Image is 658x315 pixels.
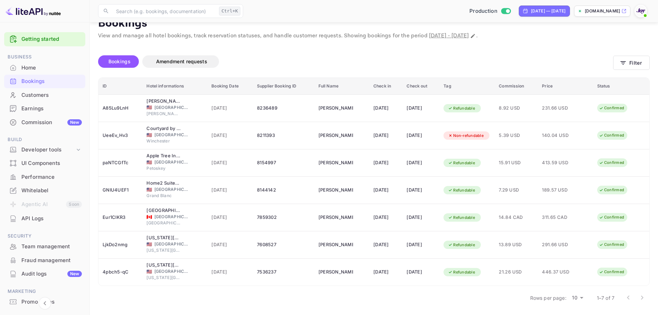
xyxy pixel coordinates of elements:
[444,186,479,195] div: Refundable
[444,159,479,167] div: Refundable
[211,132,249,139] span: [DATE]
[257,212,310,223] div: 7859302
[257,185,310,196] div: 8144142
[156,58,207,64] span: Amendment requests
[146,180,181,187] div: Home2 Suites by Hilton Grand Blanc Flint
[318,130,353,141] div: Nicholas Schmitz
[4,170,85,183] a: Performance
[373,212,398,223] div: [DATE]
[499,104,534,112] span: 8.92 USD
[108,58,131,64] span: Bookings
[112,4,216,18] input: Search (e.g. bookings, documentation)
[318,212,353,223] div: Allison Schmitz
[103,185,138,196] div: GNlU4UEF1
[4,170,85,184] div: Performance
[154,268,189,275] span: [GEOGRAPHIC_DATA]
[407,267,435,278] div: [DATE]
[402,78,439,95] th: Check out
[146,269,152,274] span: United States of America
[314,78,369,95] th: Full Name
[4,157,85,170] div: UI Components
[4,116,85,129] div: CommissionNew
[146,98,181,105] div: Harlan Inn and Suites by OYO Harlan
[257,157,310,168] div: 8154997
[211,186,249,194] span: [DATE]
[146,242,152,247] span: United States of America
[469,7,497,15] span: Production
[531,8,565,14] div: [DATE] — [DATE]
[594,104,629,112] div: Confirmed
[4,184,85,197] a: Whitelabel
[373,185,398,196] div: [DATE]
[21,146,75,154] div: Developer tools
[98,78,649,286] table: booking table
[593,78,650,95] th: Status
[407,130,435,141] div: [DATE]
[4,295,85,309] div: Promo codes
[407,185,435,196] div: [DATE]
[146,193,181,199] span: Grand Blanc
[211,214,249,221] span: [DATE]
[4,89,85,102] div: Customers
[542,104,576,112] span: 231.66 USD
[154,241,189,247] span: [GEOGRAPHIC_DATA]
[4,136,85,143] span: Build
[146,207,181,214] div: Hotel Dene & Conference Centre
[499,186,534,194] span: 7.29 USD
[211,104,249,112] span: [DATE]
[103,130,138,141] div: UeeEv_Hv3
[569,293,586,303] div: 10
[146,133,152,137] span: United States of America
[499,214,534,221] span: 14.84 CAD
[21,215,82,223] div: API Logs
[542,132,576,139] span: 140.04 USD
[146,125,181,132] div: Courtyard by Marriott Winchester
[4,232,85,240] span: Security
[369,78,402,95] th: Check in
[373,267,398,278] div: [DATE]
[407,157,435,168] div: [DATE]
[538,78,593,95] th: Price
[530,294,566,302] p: Rows per page:
[594,213,629,222] div: Confirmed
[4,53,85,61] span: Business
[142,78,207,95] th: Hotel informations
[373,239,398,250] div: [DATE]
[219,7,240,16] div: Ctrl+K
[373,157,398,168] div: [DATE]
[444,241,479,249] div: Refundable
[407,212,435,223] div: [DATE]
[4,267,85,280] a: Audit logsNew
[103,212,138,223] div: Eur1ClKR3
[542,268,576,276] span: 446.37 USD
[594,268,629,276] div: Confirmed
[318,267,353,278] div: Jean Schmitz
[4,116,85,129] a: CommissionNew
[21,187,82,195] div: Whitelabel
[318,239,353,250] div: John Schmitz
[98,78,142,95] th: ID
[21,64,82,72] div: Home
[98,55,613,68] div: account-settings tabs
[21,35,82,43] a: Getting started
[594,240,629,249] div: Confirmed
[257,103,310,114] div: 8236489
[21,91,82,99] div: Customers
[103,157,138,168] div: paNTCGfTc
[439,78,495,95] th: Tag
[318,185,353,196] div: Autumn Schmitz
[103,239,138,250] div: LjkDo2nmg
[4,288,85,295] span: Marketing
[594,131,629,140] div: Confirmed
[21,159,82,167] div: UI Components
[21,173,82,181] div: Performance
[146,262,181,269] div: Kansas City Marriott Country Club Plaza
[613,56,650,70] button: Filter
[499,268,534,276] span: 21.26 USD
[4,102,85,115] a: Earnings
[21,243,82,251] div: Team management
[146,247,181,253] span: [US_STATE][GEOGRAPHIC_DATA]
[4,89,85,101] a: Customers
